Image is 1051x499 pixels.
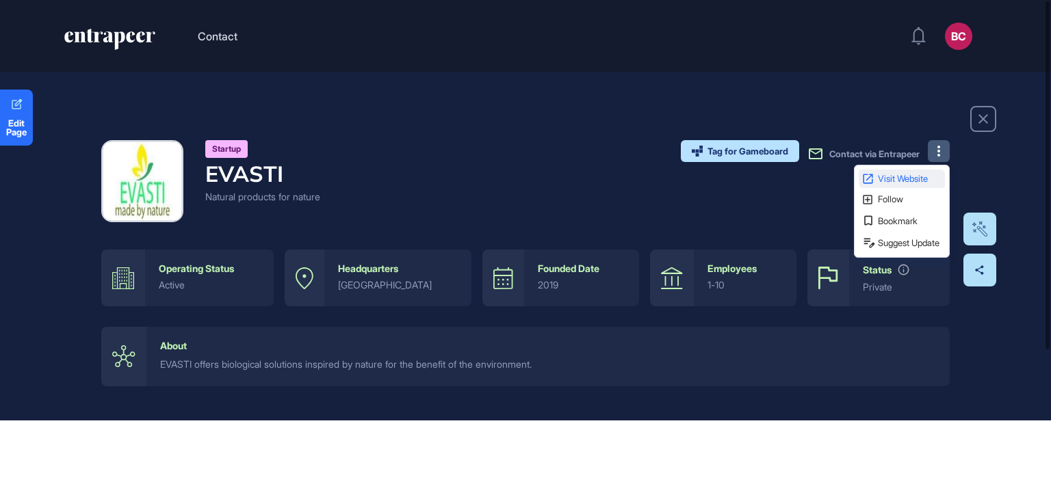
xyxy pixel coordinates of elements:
div: Employees [708,263,757,274]
span: Contact via Entrapeer [829,148,920,159]
div: Natural products for nature [205,189,320,204]
div: [GEOGRAPHIC_DATA] [338,280,458,291]
h4: EVASTI [205,161,320,187]
div: private [863,282,936,293]
div: Startup [205,140,248,158]
img: EVASTI-logo [103,142,181,220]
button: Suggest Update [859,233,945,253]
div: Founded Date [538,263,599,274]
button: Visit WebsiteFollowBookmarkSuggest Update [928,140,950,162]
button: BC [945,23,972,50]
div: About [160,340,187,351]
div: EVASTI offers biological solutions inspired by nature for the benefit of the environment. [160,357,936,372]
div: Headquarters [338,263,398,274]
button: Contact [198,27,237,45]
span: Suggest Update [878,239,942,247]
div: 2019 [538,280,625,291]
span: Tag for Gameboard [708,147,788,156]
span: Bookmark [878,217,942,226]
button: Contact via Entrapeer [807,146,920,162]
div: active [159,280,260,291]
button: Follow [859,191,945,209]
button: Bookmark [859,211,945,230]
div: Operating Status [159,263,234,274]
a: Visit Website [859,170,945,188]
a: entrapeer-logo [63,29,157,55]
div: 1-10 [708,280,783,291]
span: Follow [878,195,942,204]
span: Visit Website [878,174,942,183]
div: Status [863,265,892,275]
